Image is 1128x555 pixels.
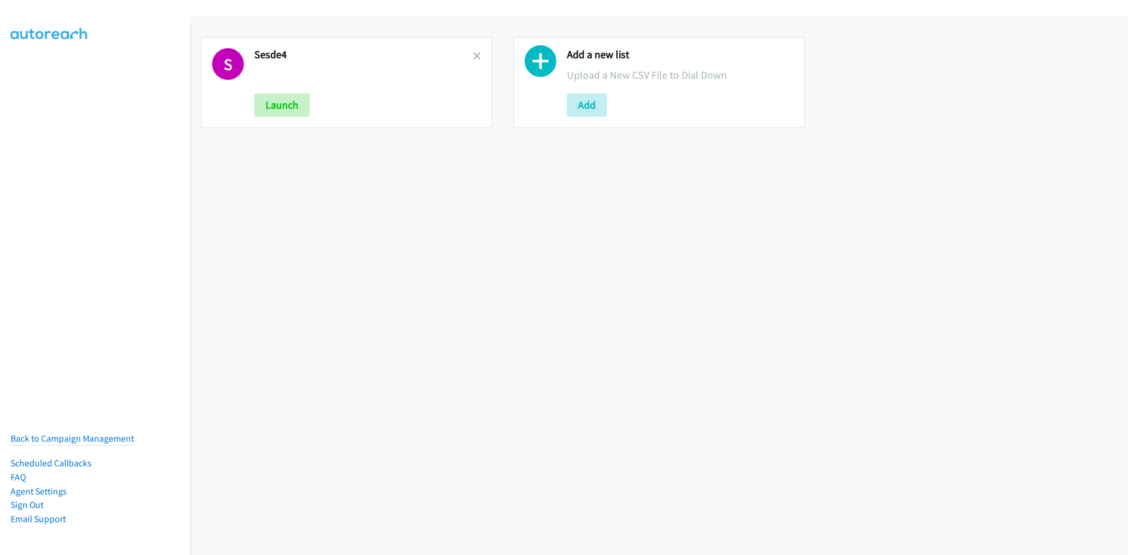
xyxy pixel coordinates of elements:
[254,93,310,117] button: Launch
[567,67,794,83] p: Upload a New CSV File to Dial Down
[11,499,43,510] a: Sign Out
[11,472,26,483] a: FAQ
[11,486,67,497] a: Agent Settings
[254,48,473,62] h2: Sesde4
[11,458,92,469] a: Scheduled Callbacks
[567,93,607,117] button: Add
[212,48,244,80] h1: S
[11,513,66,524] a: Email Support
[567,48,794,62] h2: Add a new list
[11,433,134,444] a: Back to Campaign Management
